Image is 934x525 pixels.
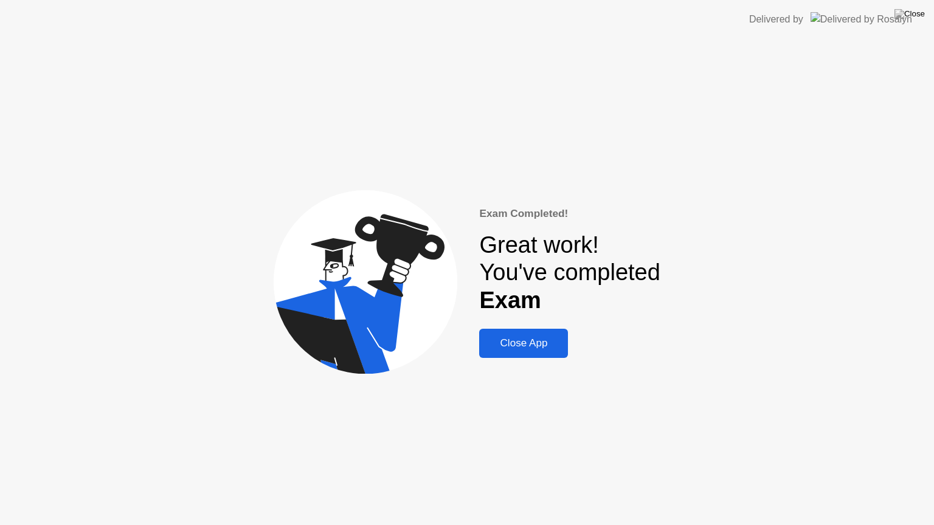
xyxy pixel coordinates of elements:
[479,287,541,313] b: Exam
[894,9,925,19] img: Close
[479,232,660,315] div: Great work! You've completed
[811,12,912,26] img: Delivered by Rosalyn
[479,206,660,222] div: Exam Completed!
[483,337,564,349] div: Close App
[749,12,803,27] div: Delivered by
[479,329,568,358] button: Close App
